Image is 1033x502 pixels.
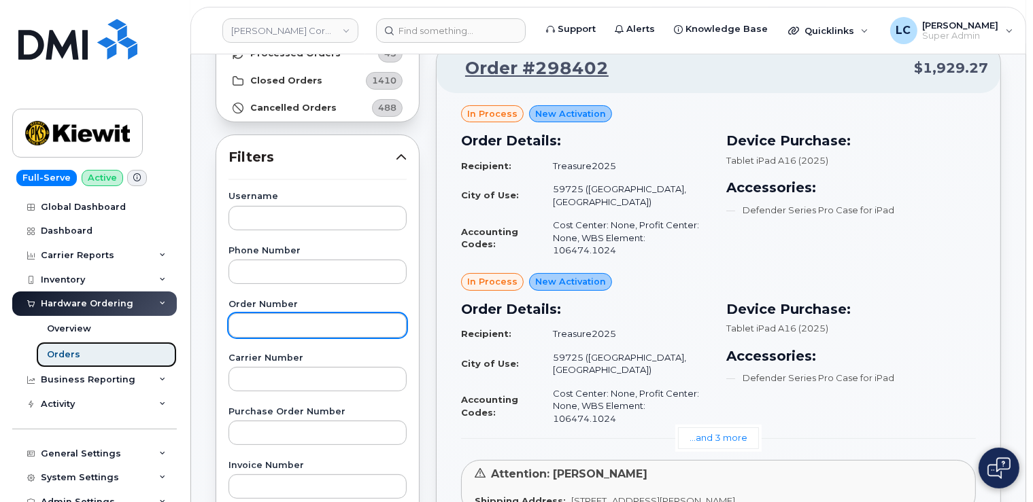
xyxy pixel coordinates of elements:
span: 1410 [372,74,396,87]
h3: Accessories: [727,177,977,198]
span: Super Admin [923,31,999,41]
span: New Activation [535,107,606,120]
h3: Order Details: [461,299,711,319]
label: Carrier Number [228,354,407,363]
a: Closed Orders1410 [216,67,419,94]
strong: Cancelled Orders [250,103,337,113]
span: Alerts [626,22,655,36]
span: [PERSON_NAME] [923,20,999,31]
td: Cost Center: None, Profit Center: None, WBS Element: 106474.1024 [541,382,710,431]
label: Username [228,192,407,201]
span: Support [558,22,596,36]
img: Open chat [987,457,1011,479]
td: 59725 ([GEOGRAPHIC_DATA], [GEOGRAPHIC_DATA]) [541,346,710,382]
li: Defender Series Pro Case for iPad [727,372,977,384]
span: Tablet iPad A16 (2025) [727,323,829,334]
a: Cancelled Orders488 [216,94,419,122]
a: Support [537,16,605,43]
span: $1,929.27 [914,58,988,78]
h3: Accessories: [727,346,977,366]
strong: Closed Orders [250,75,322,86]
h3: Device Purchase: [727,130,977,151]
span: New Activation [535,275,606,288]
a: Alerts [605,16,664,43]
span: Attention: [PERSON_NAME] [491,467,647,480]
span: in process [467,107,518,120]
a: Order #298402 [449,56,609,81]
span: 488 [378,101,396,114]
strong: Accounting Codes: [461,394,518,418]
span: Knowledge Base [685,22,768,36]
li: Defender Series Pro Case for iPad [727,204,977,217]
span: Filters [228,147,396,167]
label: Order Number [228,300,407,309]
label: Purchase Order Number [228,408,407,416]
input: Find something... [376,18,526,43]
h3: Device Purchase: [727,299,977,319]
strong: City of Use: [461,190,519,200]
td: Treasure2025 [541,154,710,178]
strong: Accounting Codes: [461,226,518,250]
div: Quicklinks [779,17,878,44]
div: Logan Cole [881,17,1023,44]
span: Tablet iPad A16 (2025) [727,155,829,166]
strong: Recipient: [461,328,511,339]
a: Knowledge Base [664,16,777,43]
td: Treasure2025 [541,322,710,346]
td: 59725 ([GEOGRAPHIC_DATA], [GEOGRAPHIC_DATA]) [541,177,710,213]
label: Invoice Number [228,461,407,470]
a: ...and 3 more [678,427,759,448]
strong: Recipient: [461,160,511,171]
span: LC [896,22,911,39]
a: Kiewit Corporation [222,18,358,43]
td: Cost Center: None, Profit Center: None, WBS Element: 106474.1024 [541,213,710,262]
label: Phone Number [228,247,407,255]
span: in process [467,275,518,288]
span: Quicklinks [805,25,854,36]
strong: City of Use: [461,358,519,369]
h3: Order Details: [461,130,711,151]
